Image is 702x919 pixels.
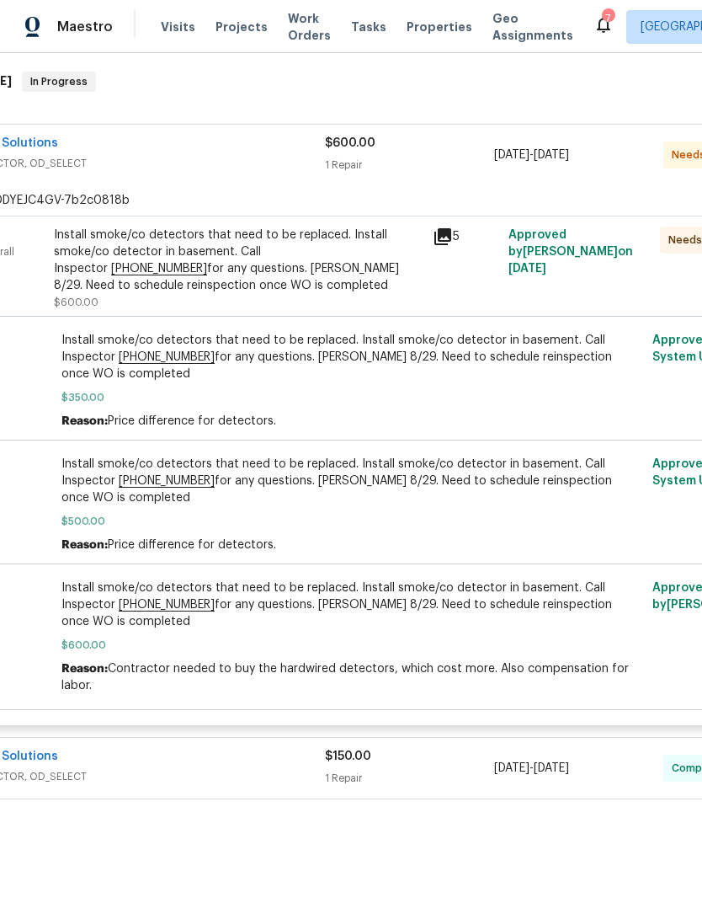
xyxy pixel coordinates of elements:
span: Reason: [61,539,108,551]
span: $600.00 [325,137,375,149]
span: Install smoke/co detectors that need to be replaced. Install smoke/co detector in basement. Call ... [61,580,643,630]
span: $600.00 [54,297,98,307]
span: [DATE] [508,263,546,275]
span: Price difference for detectors. [108,539,276,551]
span: Install smoke/co detectors that need to be replaced. Install smoke/co detector in basement. Call ... [61,332,643,382]
span: $500.00 [61,513,643,530]
span: Install smoke/co detectors that need to be replaced. Install smoke/co detector in basement. Call ... [61,456,643,506]
span: Tasks [351,21,386,33]
span: Projects [215,19,268,35]
span: $350.00 [61,389,643,406]
div: 1 Repair [325,157,494,174]
span: [DATE] [534,762,569,774]
span: - [494,147,569,163]
div: Install smoke/co detectors that need to be replaced. Install smoke/co detector in basement. Call ... [54,227,423,294]
div: 7 [602,10,614,27]
span: Work Orders [288,10,331,44]
span: [DATE] [494,149,529,161]
span: Reason: [61,663,108,675]
span: Reason: [61,415,108,427]
span: Geo Assignments [492,10,573,44]
span: [DATE] [494,762,529,774]
span: [DATE] [534,149,569,161]
span: Approved by [PERSON_NAME] on [508,229,633,275]
span: Price difference for detectors. [108,415,276,427]
span: Maestro [57,19,113,35]
div: 1 Repair [325,770,494,787]
span: - [494,760,569,777]
span: Contractor needed to buy the hardwired detectors, which cost more. Also compensation for labor. [61,663,629,692]
span: Visits [161,19,195,35]
span: Properties [407,19,472,35]
span: $600.00 [61,637,643,654]
span: $150.00 [325,751,371,762]
span: In Progress [24,73,94,90]
div: 5 [433,227,498,247]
